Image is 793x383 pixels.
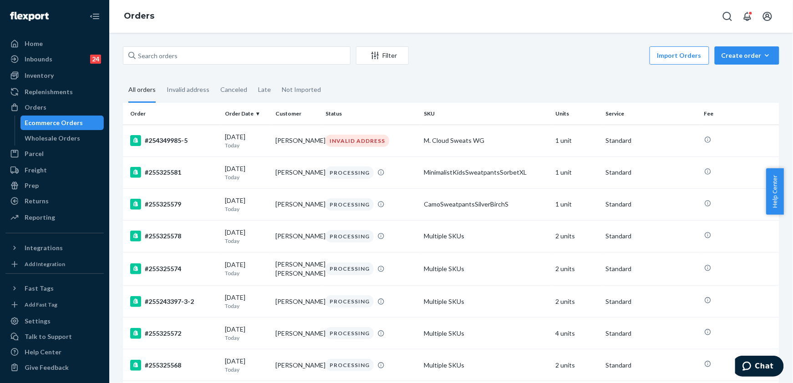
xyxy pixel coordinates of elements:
[718,7,737,25] button: Open Search Box
[421,103,552,125] th: SKU
[272,349,322,381] td: [PERSON_NAME]
[421,252,552,286] td: Multiple SKUs
[552,349,602,381] td: 2 units
[25,103,46,112] div: Orders
[128,78,156,103] div: All orders
[10,12,49,21] img: Flexport logo
[606,200,697,209] p: Standard
[25,118,83,127] div: Ecommerce Orders
[25,87,73,96] div: Replenishments
[552,252,602,286] td: 2 units
[225,293,268,310] div: [DATE]
[325,359,374,371] div: PROCESSING
[738,7,757,25] button: Open notifications
[130,328,218,339] div: #255325572
[5,210,104,225] a: Reporting
[606,361,697,370] p: Standard
[602,103,701,125] th: Service
[225,366,268,373] p: Today
[325,198,374,211] div: PROCESSING
[20,131,104,146] a: Wholesale Orders
[225,205,268,213] p: Today
[5,163,104,177] a: Freight
[421,317,552,349] td: Multiple SKUs
[225,141,268,149] p: Today
[552,125,602,156] td: 1 unit
[225,173,268,181] p: Today
[225,269,268,277] p: Today
[130,296,218,307] div: #255243397-3-2
[606,297,697,306] p: Standard
[5,52,104,66] a: Inbounds24
[5,314,104,328] a: Settings
[220,78,247,101] div: Canceled
[552,220,602,252] td: 2 units
[225,132,268,149] div: [DATE]
[766,168,784,215] button: Help Center
[606,232,697,241] p: Standard
[606,168,697,177] p: Standard
[225,237,268,245] p: Today
[424,136,548,145] div: M. Cloud Sweats WG
[130,135,218,146] div: #254349985-5
[25,301,57,308] div: Add Fast Tag
[117,3,162,30] ol: breadcrumbs
[5,146,104,161] a: Parcel
[225,164,268,181] div: [DATE]
[25,39,43,48] div: Home
[606,136,697,145] p: Standard
[606,264,697,273] p: Standard
[275,110,319,117] div: Customer
[325,295,374,307] div: PROCESSING
[25,213,55,222] div: Reporting
[5,194,104,208] a: Returns
[5,36,104,51] a: Home
[272,188,322,220] td: [PERSON_NAME]
[5,68,104,83] a: Inventory
[5,178,104,193] a: Prep
[272,252,322,286] td: [PERSON_NAME] [PERSON_NAME]
[325,262,374,275] div: PROCESSING
[123,103,221,125] th: Order
[130,199,218,210] div: #255325579
[225,302,268,310] p: Today
[272,220,322,252] td: [PERSON_NAME]
[552,188,602,220] td: 1 unit
[272,125,322,156] td: [PERSON_NAME]
[258,78,271,101] div: Late
[25,166,47,175] div: Freight
[124,11,154,21] a: Orders
[225,228,268,245] div: [DATE]
[25,181,39,190] div: Prep
[90,55,101,64] div: 24
[325,135,389,147] div: INVALID ADDRESS
[552,286,602,317] td: 2 units
[272,317,322,349] td: [PERSON_NAME]
[225,260,268,277] div: [DATE]
[356,46,409,65] button: Filter
[552,156,602,188] td: 1 unit
[272,156,322,188] td: [PERSON_NAME]
[167,78,209,101] div: Invalid address
[25,284,54,293] div: Fast Tags
[25,134,81,143] div: Wholesale Orders
[25,243,63,252] div: Integrations
[25,260,65,268] div: Add Integration
[552,317,602,349] td: 4 units
[130,263,218,274] div: #255325574
[221,103,272,125] th: Order Date
[25,55,52,64] div: Inbounds
[225,334,268,342] p: Today
[225,325,268,342] div: [DATE]
[758,7,777,25] button: Open account menu
[130,231,218,242] div: #255325578
[606,329,697,338] p: Standard
[5,345,104,359] a: Help Center
[322,103,420,125] th: Status
[650,46,709,65] button: Import Orders
[356,51,408,60] div: Filter
[735,356,784,378] iframe: Opens a widget where you can chat to one of our agents
[225,357,268,373] div: [DATE]
[5,259,104,270] a: Add Integration
[225,196,268,213] div: [DATE]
